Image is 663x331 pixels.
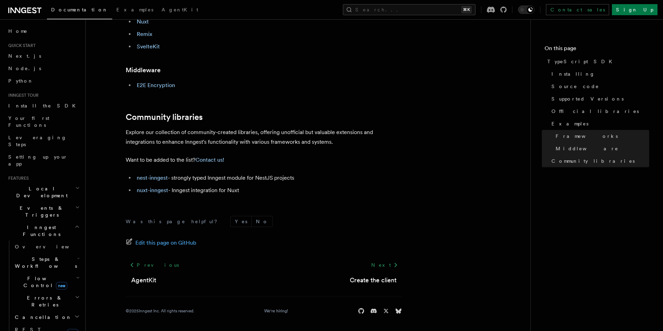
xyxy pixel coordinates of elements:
a: Source code [549,80,649,93]
span: Python [8,78,33,84]
a: E2E Encryption [137,82,175,88]
a: Documentation [47,2,112,19]
span: Errors & Retries [12,294,75,308]
span: Node.js [8,66,41,71]
span: new [56,282,67,290]
button: Events & Triggers [6,202,81,221]
button: Yes [231,216,251,227]
a: Official libraries [549,105,649,117]
span: Inngest tour [6,93,39,98]
a: Community libraries [126,112,203,122]
button: Search...⌘K [343,4,475,15]
span: Quick start [6,43,36,48]
a: Frameworks [553,130,649,142]
a: AgentKit [157,2,202,19]
a: Overview [12,240,81,253]
a: TypeScript SDK [545,55,649,68]
span: Steps & Workflows [12,256,77,269]
button: No [252,216,272,227]
a: Setting up your app [6,151,81,170]
span: Examples [116,7,153,12]
li: - Inngest integration for Nuxt [135,186,402,195]
a: Contact sales [546,4,609,15]
a: AgentKit [131,275,156,285]
span: Home [8,28,28,35]
span: TypeScript SDK [547,58,616,65]
a: SvelteKit [137,43,160,50]
span: Supported Versions [551,95,624,102]
a: Supported Versions [549,93,649,105]
a: Nuxt [137,18,149,25]
span: Setting up your app [8,154,68,167]
button: Inngest Functions [6,221,81,240]
a: Contact us! [195,157,224,163]
span: Frameworks [556,133,618,140]
li: - strongly typed Inngest module for NestJS projects [135,173,402,183]
a: Next [367,259,402,271]
a: nest-inngest [137,174,168,181]
div: © 2025 Inngest Inc. All rights reserved. [126,308,194,314]
a: Installing [549,68,649,80]
span: Official libraries [551,108,639,115]
span: Cancellation [12,314,72,321]
button: Cancellation [12,311,81,323]
span: Overview [15,244,86,249]
a: Middleware [553,142,649,155]
span: Flow Control [12,275,76,289]
a: Your first Functions [6,112,81,131]
a: Edit this page on GitHub [126,238,196,248]
span: Edit this page on GitHub [135,238,196,248]
a: We're hiring! [264,308,288,314]
span: Middleware [556,145,618,152]
a: Middleware [126,65,161,75]
span: Your first Functions [8,115,49,128]
span: Events & Triggers [6,205,75,218]
p: Want to be added to the list? [126,155,402,165]
span: Documentation [51,7,108,12]
span: Next.js [8,53,41,59]
a: Community libraries [549,155,649,167]
a: Leveraging Steps [6,131,81,151]
a: Previous [126,259,183,271]
span: Leveraging Steps [8,135,67,147]
button: Toggle dark mode [518,6,535,14]
h4: On this page [545,44,649,55]
span: Examples [551,120,588,127]
a: Remix [137,31,152,37]
a: nuxt-inngest [137,187,168,193]
a: Install the SDK [6,100,81,112]
span: Features [6,176,29,181]
span: Installing [551,70,595,77]
button: Steps & Workflows [12,253,81,272]
kbd: ⌘K [462,6,471,13]
span: Source code [551,83,599,90]
button: Flow Controlnew [12,272,81,292]
span: Community libraries [551,158,635,164]
button: Local Development [6,182,81,202]
a: Sign Up [612,4,657,15]
a: Node.js [6,62,81,75]
a: Python [6,75,81,87]
a: Create the client [350,275,396,285]
p: Explore our collection of community-created libraries, offering unofficial but valuable extension... [126,127,402,147]
p: Was this page helpful? [126,218,222,225]
span: Inngest Functions [6,224,75,238]
a: Examples [549,117,649,130]
a: Next.js [6,50,81,62]
a: Examples [112,2,157,19]
button: Errors & Retries [12,292,81,311]
span: AgentKit [162,7,198,12]
span: Local Development [6,185,75,199]
span: Install the SDK [8,103,80,108]
a: Home [6,25,81,37]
